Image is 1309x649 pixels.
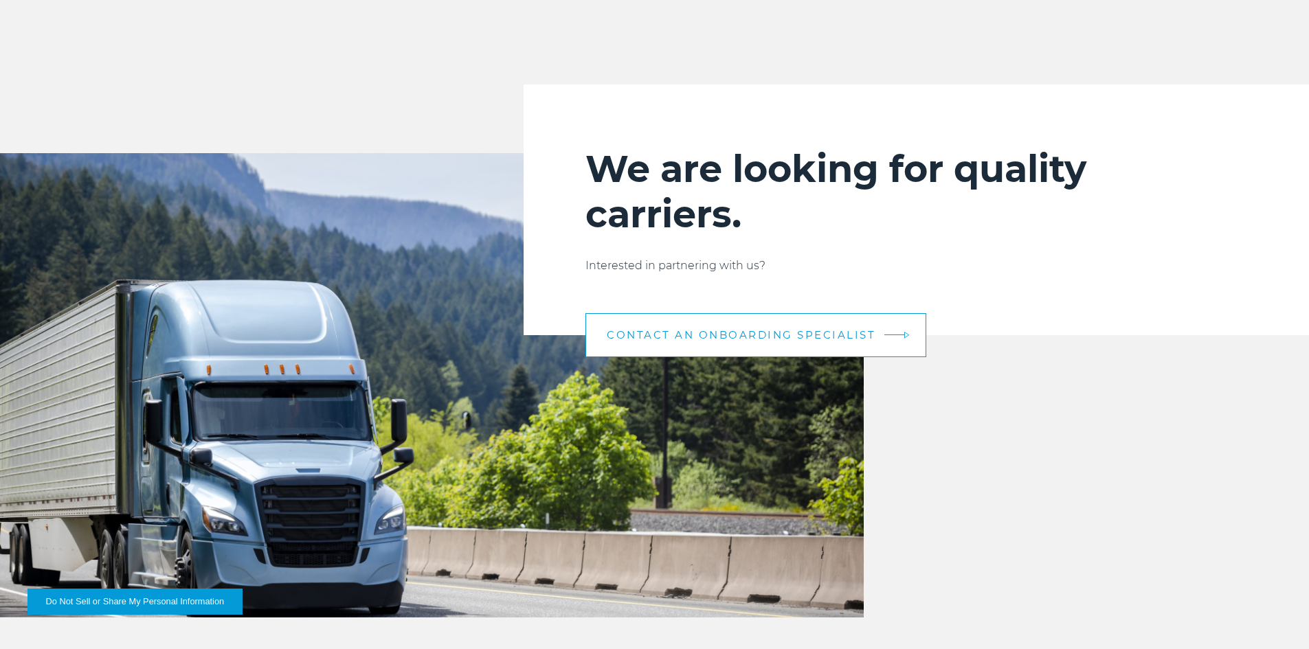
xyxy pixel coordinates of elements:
p: Interested in partnering with us? [585,258,1247,274]
a: CONTACT AN ONBOARDING SPECIALIST arrow arrow [585,313,926,357]
h2: We are looking for quality carriers. [585,146,1247,237]
img: arrow [904,331,910,339]
button: Do Not Sell or Share My Personal Information [27,589,243,615]
span: CONTACT AN ONBOARDING SPECIALIST [607,330,875,340]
